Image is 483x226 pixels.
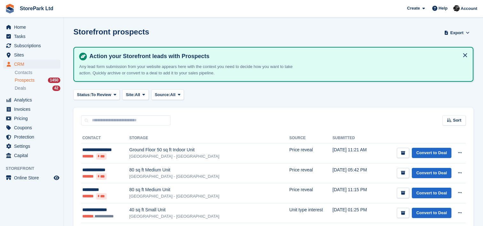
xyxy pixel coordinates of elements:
button: Source: All [151,89,184,100]
button: Export [443,27,471,38]
span: CRM [14,60,52,69]
button: Status: To Review [73,89,120,100]
td: Unit type interest [289,203,332,223]
div: [GEOGRAPHIC_DATA] - [GEOGRAPHIC_DATA] [129,153,289,160]
span: Protection [14,132,52,141]
span: To Review [91,92,111,98]
span: Sites [14,50,52,59]
td: [DATE] 11:21 AM [333,143,377,163]
span: All [170,92,176,98]
div: [GEOGRAPHIC_DATA] - [GEOGRAPHIC_DATA] [129,173,289,180]
a: Deals 42 [15,85,60,92]
a: menu [3,50,60,59]
a: Preview store [53,174,60,182]
a: Convert to Deal [412,148,451,158]
td: Price reveal [289,143,332,163]
a: menu [3,23,60,32]
a: menu [3,132,60,141]
th: Source [289,133,332,143]
img: stora-icon-8386f47178a22dfd0bd8f6a31ec36ba5ce8667c1dd55bd0f319d3a0aa187defe.svg [5,4,15,13]
a: menu [3,173,60,182]
a: menu [3,142,60,151]
div: [GEOGRAPHIC_DATA] - [GEOGRAPHIC_DATA] [129,193,289,200]
th: Contact [81,133,129,143]
td: Price reveal [289,183,332,203]
h1: Storefront prospects [73,27,149,36]
span: Account [461,5,477,12]
a: menu [3,105,60,114]
td: [DATE] 01:25 PM [333,203,377,223]
span: Create [407,5,420,11]
a: menu [3,60,60,69]
div: 42 [52,86,60,91]
a: menu [3,151,60,160]
span: Tasks [14,32,52,41]
td: Price reveal [289,163,332,183]
a: Convert to Deal [412,188,451,198]
span: Analytics [14,95,52,104]
th: Storage [129,133,289,143]
span: Source: [155,92,170,98]
span: Invoices [14,105,52,114]
td: [DATE] 11:15 PM [333,183,377,203]
button: Site: All [122,89,149,100]
span: All [135,92,140,98]
span: Sort [453,117,461,124]
span: Site: [126,92,135,98]
div: Ground Floor 50 sq ft Indoor Unit [129,147,289,153]
span: Help [439,5,448,11]
a: menu [3,123,60,132]
div: 40 sq ft Small Unit [129,207,289,213]
div: 1450 [48,78,60,83]
a: menu [3,41,60,50]
img: Ryan Mulcahy [453,5,460,11]
a: Prospects 1450 [15,77,60,84]
span: Deals [15,85,26,91]
span: Home [14,23,52,32]
th: Submitted [333,133,377,143]
a: Contacts [15,70,60,76]
span: Capital [14,151,52,160]
a: Convert to Deal [412,168,451,178]
div: 80 sq ft Medium Unit [129,167,289,173]
a: menu [3,114,60,123]
span: Subscriptions [14,41,52,50]
span: Settings [14,142,52,151]
span: Prospects [15,77,34,83]
div: 80 sq ft Medium Unit [129,186,289,193]
span: Coupons [14,123,52,132]
span: Online Store [14,173,52,182]
span: Export [450,30,464,36]
a: Convert to Deal [412,208,451,218]
div: [GEOGRAPHIC_DATA] - [GEOGRAPHIC_DATA] [129,213,289,220]
span: Storefront [6,165,64,172]
a: menu [3,32,60,41]
h4: Action your Storefront leads with Prospects [87,53,468,60]
span: Pricing [14,114,52,123]
td: [DATE] 05:42 PM [333,163,377,183]
p: Any lead form submission from your website appears here with the context you need to decide how y... [79,64,303,76]
span: Status: [77,92,91,98]
a: menu [3,95,60,104]
a: StorePark Ltd [17,3,56,14]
